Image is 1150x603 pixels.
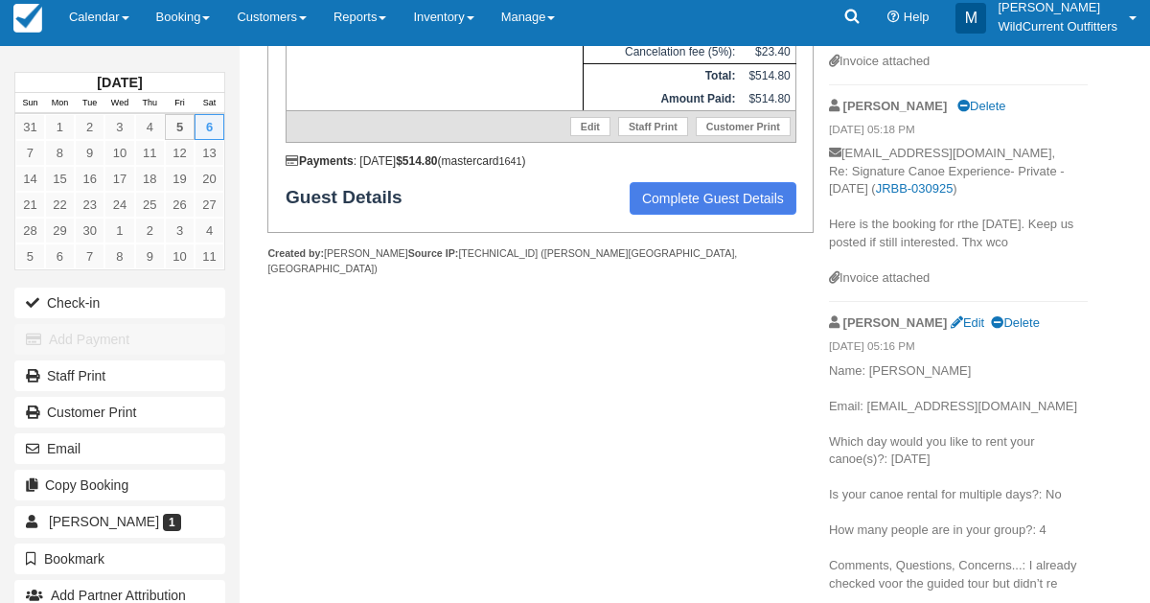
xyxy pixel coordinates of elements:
em: [DATE] 05:16 PM [829,338,1088,359]
a: 20 [195,166,224,192]
button: Add Payment [14,324,225,355]
a: 24 [104,192,134,218]
th: Amount Paid: [584,87,741,111]
a: 1 [45,114,75,140]
em: [DATE] 05:18 PM [829,122,1088,143]
a: 3 [165,218,195,244]
span: Help [904,10,930,24]
a: 30 [75,218,104,244]
a: Delete [991,315,1039,330]
p: [EMAIL_ADDRESS][DOMAIN_NAME], Re: Signature Canoe Experience- Private - [DATE] ( ) Here is the bo... [829,145,1088,269]
a: 2 [135,218,165,244]
strong: [PERSON_NAME] [843,99,948,113]
a: 15 [45,166,75,192]
a: 2 [75,114,104,140]
p: WildCurrent Outfitters [998,17,1117,36]
a: 8 [45,140,75,166]
div: M [955,3,986,34]
span: 1 [163,514,181,531]
div: Invoice attached [829,269,1088,288]
a: Edit [570,117,610,136]
a: 16 [75,166,104,192]
a: [PERSON_NAME] 1 [14,506,225,537]
a: 22 [45,192,75,218]
a: 8 [104,244,134,269]
a: 7 [15,140,45,166]
a: 12 [165,140,195,166]
a: Staff Print [618,117,688,136]
a: 10 [165,244,195,269]
a: Complete Guest Details [630,182,796,215]
a: Staff Print [14,360,225,391]
button: Bookmark [14,544,225,574]
small: 1641 [499,155,522,167]
a: 21 [15,192,45,218]
a: 19 [165,166,195,192]
a: 17 [104,166,134,192]
div: [PERSON_NAME] [TECHNICAL_ID] ([PERSON_NAME][GEOGRAPHIC_DATA], [GEOGRAPHIC_DATA]) [267,246,814,275]
strong: Created by: [267,247,324,259]
div: : [DATE] (mastercard ) [286,154,796,168]
a: 4 [135,114,165,140]
a: 5 [165,114,195,140]
a: Customer Print [14,397,225,428]
a: 1 [104,218,134,244]
strong: Payments [286,154,354,168]
a: JRBB-030925 [876,181,954,196]
a: 6 [45,244,75,269]
a: Delete [957,99,1005,113]
button: Check-in [14,288,225,318]
a: 4 [195,218,224,244]
th: Sun [15,93,45,114]
th: Sat [195,93,224,114]
img: checkfront-main-nav-mini-logo.png [13,4,42,33]
a: 26 [165,192,195,218]
th: Thu [135,93,165,114]
strong: [PERSON_NAME] [843,315,948,330]
a: 25 [135,192,165,218]
button: Email [14,433,225,464]
div: Invoice attached [829,53,1088,71]
th: Mon [45,93,75,114]
strong: Guest Details [286,187,421,208]
strong: $514.80 [396,154,437,168]
td: $23.40 [740,40,795,64]
a: 6 [195,114,224,140]
strong: Source IP: [408,247,459,259]
a: 27 [195,192,224,218]
a: 9 [135,244,165,269]
th: Total: [584,64,741,88]
a: 10 [104,140,134,166]
th: Fri [165,93,195,114]
th: Tue [75,93,104,114]
td: $514.80 [740,64,795,88]
a: 7 [75,244,104,269]
a: 31 [15,114,45,140]
a: 29 [45,218,75,244]
a: 13 [195,140,224,166]
strong: [DATE] [97,75,142,90]
a: 11 [135,140,165,166]
a: 3 [104,114,134,140]
a: 11 [195,244,224,269]
i: Help [887,12,900,24]
th: Wed [104,93,134,114]
a: Customer Print [696,117,791,136]
td: Cancelation fee (5%): [584,40,741,64]
a: 28 [15,218,45,244]
a: Edit [951,315,984,330]
p: Name: [PERSON_NAME] Email: [EMAIL_ADDRESS][DOMAIN_NAME] Which day would you like to rent your can... [829,362,1088,593]
a: 5 [15,244,45,269]
a: 23 [75,192,104,218]
span: [PERSON_NAME] [49,514,159,529]
a: 14 [15,166,45,192]
button: Copy Booking [14,470,225,500]
a: 9 [75,140,104,166]
td: $514.80 [740,87,795,111]
a: 18 [135,166,165,192]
